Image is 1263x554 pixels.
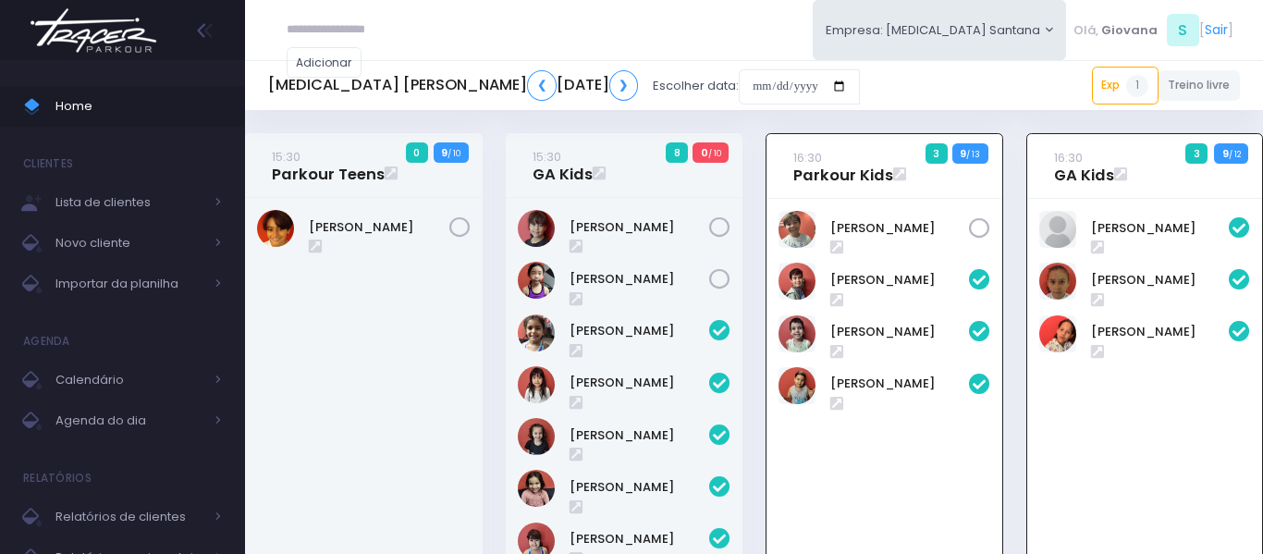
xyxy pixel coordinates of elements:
strong: 0 [701,145,708,160]
span: 3 [1185,143,1208,164]
a: [PERSON_NAME] [1091,323,1229,341]
img: Isabela Kazumi Maruya de Carvalho [518,210,555,247]
span: Calendário [55,368,203,392]
h4: Relatórios [23,460,92,497]
small: / 10 [708,148,721,159]
h4: Clientes [23,145,73,182]
span: Giovana [1101,21,1158,40]
img: Chiara Marques Fantin [518,314,555,351]
a: 16:30Parkour Kids [793,148,893,185]
img: PEDRO KLEIN [779,211,815,248]
small: 15:30 [533,148,561,166]
a: [PERSON_NAME] [570,530,709,548]
img: Serena Tseng [518,262,555,299]
div: Escolher data: [268,65,860,107]
img: Arthur Dias [257,210,294,247]
a: [PERSON_NAME] [830,271,968,289]
a: [PERSON_NAME] [570,374,709,392]
a: Treino livre [1159,70,1241,101]
span: 1 [1126,75,1148,97]
h5: [MEDICAL_DATA] [PERSON_NAME] [DATE] [268,70,638,101]
img: Lara Hubert [518,418,555,455]
img: Giovanna Akari Uehara [518,366,555,403]
a: ❮ [527,70,557,101]
a: [PERSON_NAME] [570,426,709,445]
a: [PERSON_NAME] [570,270,709,289]
span: S [1167,14,1199,46]
img: Matheus Morbach de Freitas [779,315,815,352]
span: Importar da planilha [55,272,203,296]
small: 16:30 [1054,149,1083,166]
div: [ ] [1066,9,1240,51]
a: Exp1 [1092,67,1159,104]
strong: 9 [441,145,448,160]
span: Lista de clientes [55,191,203,215]
a: Adicionar [287,47,362,78]
span: Agenda do dia [55,409,203,433]
a: [PERSON_NAME] [570,322,709,340]
a: [PERSON_NAME] [1091,219,1229,238]
a: [PERSON_NAME] [309,218,448,237]
a: 15:30Parkour Teens [272,147,385,184]
img: Pedro Eduardo Leite de Oliveira [779,367,815,404]
a: 15:30GA Kids [533,147,593,184]
a: [PERSON_NAME] [830,219,968,238]
small: / 10 [448,148,460,159]
a: [PERSON_NAME] [1091,271,1229,289]
strong: 9 [1222,146,1229,161]
a: [PERSON_NAME] [570,218,709,237]
a: [PERSON_NAME] [830,323,968,341]
a: Sair [1205,20,1228,40]
a: ❯ [609,70,639,101]
span: 8 [666,142,688,163]
img: Valentina Eduarda Azevedo [1039,315,1076,352]
span: 0 [406,142,428,163]
h4: Agenda [23,323,70,360]
small: / 13 [966,149,980,160]
a: [PERSON_NAME] [570,478,709,497]
small: 16:30 [793,149,822,166]
a: 16:30GA Kids [1054,148,1114,185]
span: Novo cliente [55,231,203,255]
span: 3 [926,143,948,164]
small: / 12 [1229,149,1241,160]
img: Rafaela tiosso zago [1039,263,1076,300]
span: Relatórios de clientes [55,505,203,529]
img: Larissa Teodoro Dangebel de Oliveira [1039,211,1076,248]
span: Olá, [1073,21,1098,40]
img: Jorge Lima [779,263,815,300]
a: [PERSON_NAME] [830,375,968,393]
strong: 9 [960,146,966,161]
span: Home [55,94,222,118]
small: 15:30 [272,148,300,166]
img: Liz Stetz Tavernaro Torres [518,470,555,507]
